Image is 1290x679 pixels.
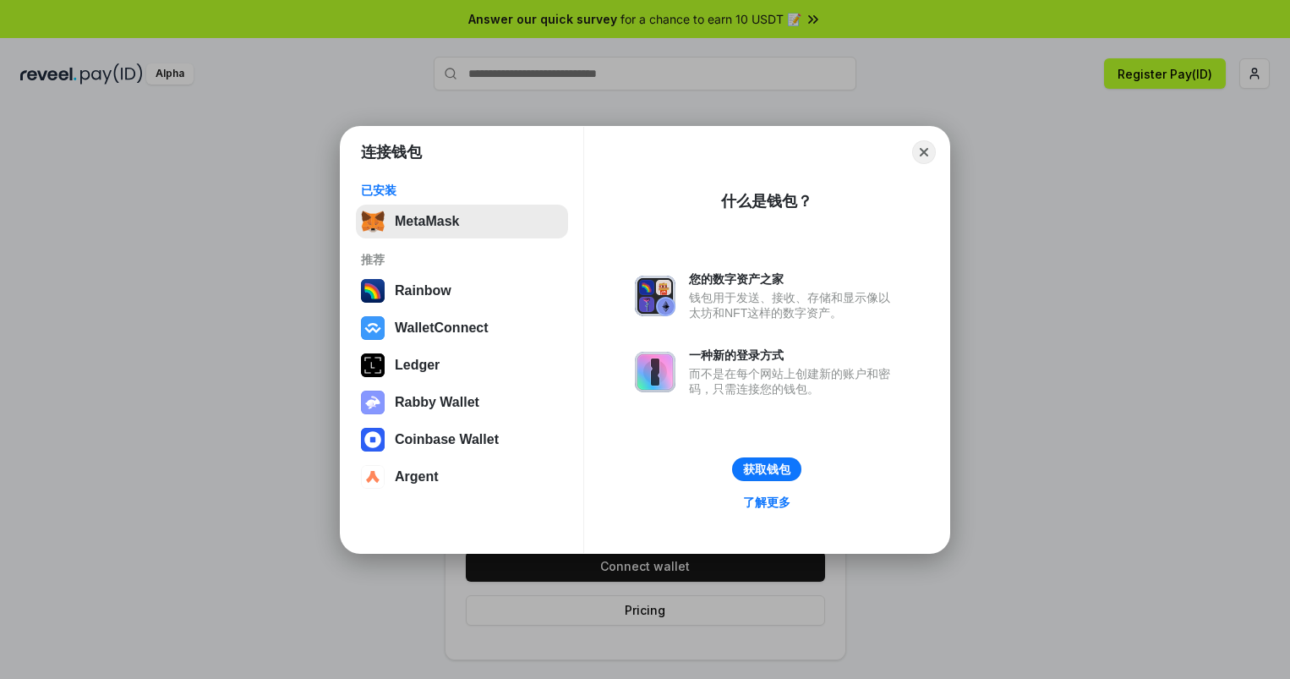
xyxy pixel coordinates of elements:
div: 一种新的登录方式 [689,348,899,363]
div: MetaMask [395,214,459,229]
div: Rainbow [395,283,451,298]
button: Coinbase Wallet [356,423,568,457]
img: svg+xml,%3Csvg%20fill%3D%22none%22%20height%3D%2233%22%20viewBox%3D%220%200%2035%2033%22%20width%... [361,210,385,233]
img: svg+xml,%3Csvg%20xmlns%3D%22http%3A%2F%2Fwww.w3.org%2F2000%2Fsvg%22%20width%3D%2228%22%20height%3... [361,353,385,377]
button: 获取钱包 [732,457,801,481]
h1: 连接钱包 [361,142,422,162]
div: WalletConnect [395,320,489,336]
div: 了解更多 [743,495,790,510]
button: Rainbow [356,274,568,308]
div: Argent [395,469,439,485]
div: 钱包用于发送、接收、存储和显示像以太坊和NFT这样的数字资产。 [689,290,899,320]
div: 推荐 [361,252,563,267]
button: MetaMask [356,205,568,238]
div: Rabby Wallet [395,395,479,410]
button: Rabby Wallet [356,386,568,419]
button: Ledger [356,348,568,382]
button: Argent [356,460,568,494]
img: svg+xml,%3Csvg%20xmlns%3D%22http%3A%2F%2Fwww.w3.org%2F2000%2Fsvg%22%20fill%3D%22none%22%20viewBox... [635,352,675,392]
img: svg+xml,%3Csvg%20xmlns%3D%22http%3A%2F%2Fwww.w3.org%2F2000%2Fsvg%22%20fill%3D%22none%22%20viewBox... [635,276,675,316]
img: svg+xml,%3Csvg%20width%3D%2228%22%20height%3D%2228%22%20viewBox%3D%220%200%2028%2028%22%20fill%3D... [361,316,385,340]
button: WalletConnect [356,311,568,345]
button: Close [912,140,936,164]
a: 了解更多 [733,491,801,513]
div: 您的数字资产之家 [689,271,899,287]
img: svg+xml,%3Csvg%20width%3D%2228%22%20height%3D%2228%22%20viewBox%3D%220%200%2028%2028%22%20fill%3D... [361,465,385,489]
div: Coinbase Wallet [395,432,499,447]
img: svg+xml,%3Csvg%20xmlns%3D%22http%3A%2F%2Fwww.w3.org%2F2000%2Fsvg%22%20fill%3D%22none%22%20viewBox... [361,391,385,414]
img: svg+xml,%3Csvg%20width%3D%2228%22%20height%3D%2228%22%20viewBox%3D%220%200%2028%2028%22%20fill%3D... [361,428,385,452]
div: 获取钱包 [743,462,790,477]
div: 而不是在每个网站上创建新的账户和密码，只需连接您的钱包。 [689,366,899,397]
div: 已安装 [361,183,563,198]
div: Ledger [395,358,440,373]
div: 什么是钱包？ [721,191,812,211]
img: svg+xml,%3Csvg%20width%3D%22120%22%20height%3D%22120%22%20viewBox%3D%220%200%20120%20120%22%20fil... [361,279,385,303]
